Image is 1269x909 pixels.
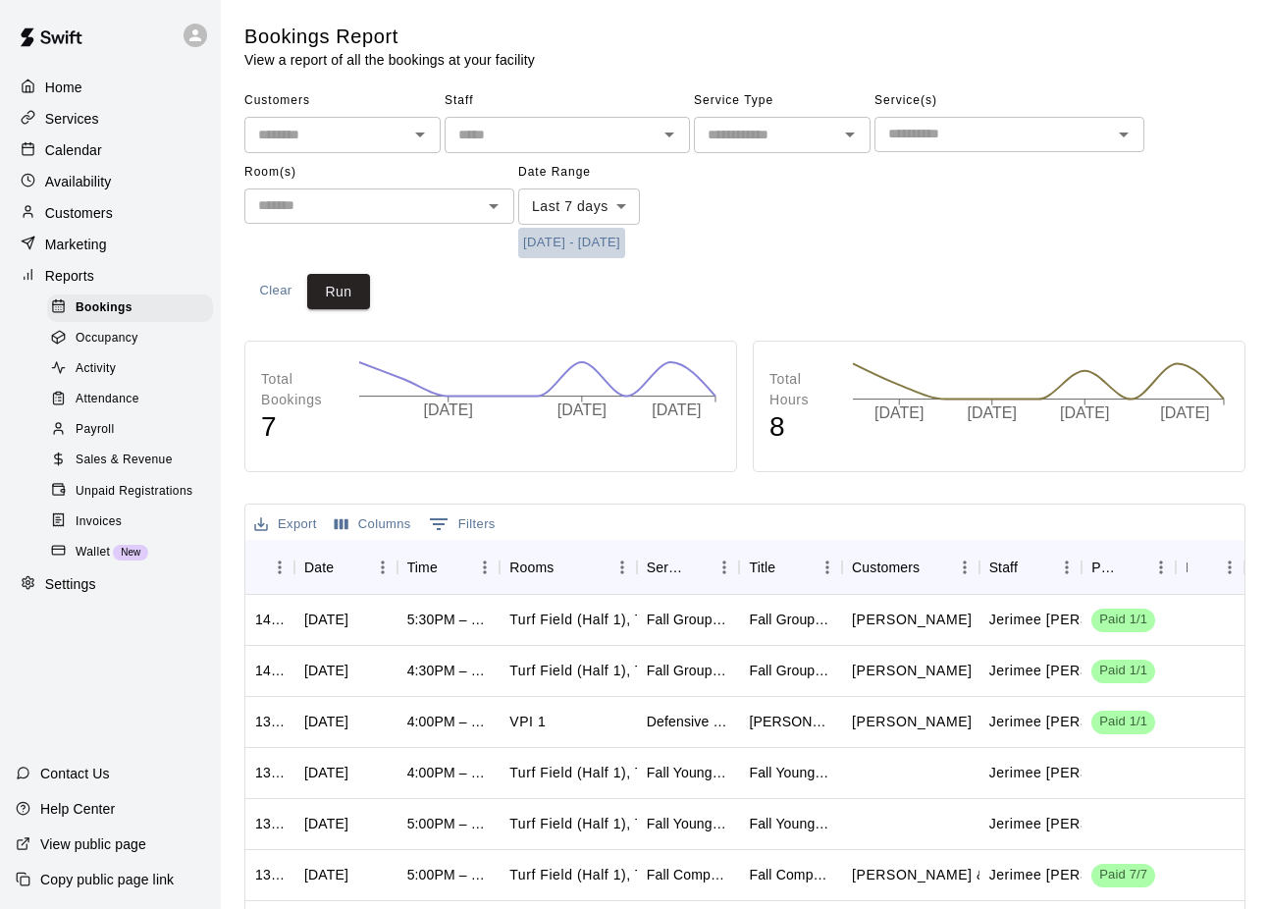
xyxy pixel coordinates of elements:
a: Unpaid Registrations [47,476,221,507]
span: Unpaid Registrations [76,482,192,502]
span: Bookings [76,298,132,318]
span: Service Type [694,85,871,117]
div: 1352931 [255,712,285,731]
div: Settings [16,570,205,600]
div: Notes [1176,540,1244,595]
span: Paid 1/1 [1091,611,1155,629]
div: Staff [979,540,1083,595]
div: Payment [1082,540,1176,595]
a: Home [16,73,205,102]
button: Menu [710,553,739,582]
div: Title [739,540,842,595]
a: Bookings [47,293,221,323]
a: Invoices [47,507,221,537]
button: Menu [813,553,842,582]
div: Marketing [16,230,205,259]
p: Jerimee Moses [989,814,1167,834]
tspan: [DATE] [874,404,924,421]
span: Customers [244,85,441,117]
div: Wed, Sep 17, 2025 [304,763,348,782]
div: Unpaid Registrations [47,478,213,506]
button: Menu [608,553,637,582]
div: 1324659 [255,865,285,884]
h5: Bookings Report [244,24,535,50]
div: Fall Young Guns Lacrosse [749,814,832,833]
button: Sort [1119,554,1146,581]
p: Home [45,78,82,97]
span: Invoices [76,512,122,532]
div: Defensive Private Lesson (Foundations) [647,712,730,731]
button: Sort [920,554,947,581]
div: Fall Group Defensive Training [749,661,832,680]
h4: 7 [261,410,339,445]
button: Run [307,274,370,310]
div: Cameron Blandin [749,712,832,731]
span: Paid 1/1 [1091,713,1155,731]
p: Turf Field (Half 1), Turf Field (Half 2), VPI 1, VPI 2, Team Room [509,814,765,834]
p: Reports [45,266,94,286]
div: Time [397,540,501,595]
div: Sales & Revenue [47,447,213,474]
div: 5:00PM – 6:30PM [407,865,491,884]
div: Mon, Sep 15, 2025 [304,610,348,629]
div: 4:00PM – 5:00PM [407,712,491,731]
div: Wed, Sep 10, 2025 [304,814,348,833]
div: Fall Young Guns Lacrosse [647,814,730,833]
button: Menu [470,553,500,582]
div: 5:30PM – 6:30PM [407,610,491,629]
p: Services [45,109,99,129]
a: Activity [47,354,221,385]
p: Daniel Kramer [852,610,972,630]
p: Turf Field (Half 1), Turf Field (Half 2), VPI 1, VPI 2, Team Room [509,661,765,681]
button: [DATE] - [DATE] [518,228,625,258]
button: Sort [1018,554,1045,581]
p: Jerimee Moses [989,610,1167,630]
p: View public page [40,834,146,854]
div: Activity [47,355,213,383]
div: Staff [989,540,1018,595]
span: Paid 7/7 [1091,866,1155,884]
p: Jerimee Moses [989,763,1167,783]
p: Jerimee Moses [989,712,1167,732]
button: Menu [368,553,397,582]
div: Bookings [47,294,213,322]
div: 1324888 [255,763,285,782]
div: 4:30PM – 5:30PM [407,661,491,680]
div: Fall Young Guns Lacrosse [647,763,730,782]
div: Fall Compete Sessions [647,865,730,884]
div: Wed, Sep 17, 2025 [304,865,348,884]
button: Select columns [330,509,416,540]
div: Customers [842,540,979,595]
button: Open [480,192,507,220]
p: Contact Us [40,764,110,783]
span: New [113,547,148,558]
a: Occupancy [47,323,221,353]
div: Time [407,540,438,595]
tspan: [DATE] [652,401,701,418]
button: Sort [682,554,710,581]
tspan: [DATE] [423,401,472,418]
button: Sort [554,554,581,581]
a: Customers [16,198,205,228]
p: Turf Field (Half 1), Turf Field (Half 2), VPI 1, VPI 2, Team Room [509,865,765,885]
span: Service(s) [874,85,1144,117]
div: Fall Young Guns Lacrosse [749,763,832,782]
div: Fall Group Defensive Training [647,661,730,680]
div: Last 7 days [518,188,640,225]
div: Title [749,540,775,595]
span: Activity [76,359,116,379]
div: Fall Compete Sessions [749,865,832,884]
div: Thu, Sep 11, 2025 [304,712,348,731]
button: Clear [244,274,307,310]
button: Open [1110,121,1137,148]
a: Reports [16,261,205,291]
div: Customers [852,540,920,595]
a: Availability [16,167,205,196]
tspan: [DATE] [557,401,607,418]
p: Help Center [40,799,115,819]
button: Open [656,121,683,148]
button: Menu [265,553,294,582]
tspan: [DATE] [1160,404,1209,421]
